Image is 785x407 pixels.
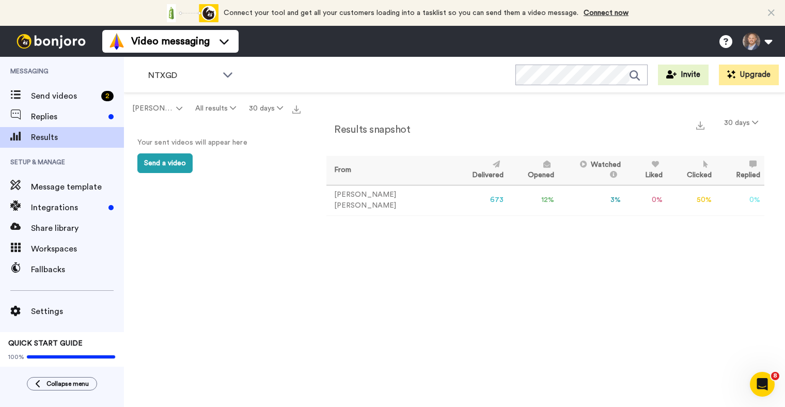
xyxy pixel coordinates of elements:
span: Workspaces [31,243,124,255]
span: QUICK START GUIDE [8,340,83,347]
button: [PERSON_NAME] [126,99,189,118]
a: Connect now [584,9,629,17]
th: Clicked [667,156,716,185]
span: Share library [31,222,124,234]
button: Export all results that match these filters now. [289,101,304,116]
th: Replied [716,156,764,185]
span: Results [31,131,124,144]
span: Collapse menu [46,380,89,388]
span: Message template [31,181,124,193]
th: Watched [558,156,625,185]
div: 2 [101,91,114,101]
span: Send videos [31,90,97,102]
button: Export a summary of each team member’s results that match this filter now. [693,117,708,132]
div: animation [162,4,218,22]
th: Liked [625,156,667,185]
span: [PERSON_NAME] [132,103,174,114]
span: Video messaging [131,34,210,49]
td: 12 % [508,185,558,215]
button: Invite [658,65,709,85]
img: export.svg [696,121,704,130]
button: Collapse menu [27,377,97,390]
th: Opened [508,156,558,185]
td: 0 % [716,185,764,215]
td: 0 % [625,185,667,215]
button: Upgrade [719,65,779,85]
td: 3 % [558,185,625,215]
span: Fallbacks [31,263,124,276]
span: Integrations [31,201,104,214]
span: NTXGD [148,69,217,82]
img: export.svg [292,105,301,114]
span: 100% [8,353,24,361]
th: From [326,156,452,185]
iframe: Intercom live chat [750,372,775,397]
h2: Results snapshot [326,124,410,135]
button: 30 days [718,114,764,132]
button: 30 days [242,99,289,118]
td: 673 [452,185,508,215]
td: 50 % [667,185,716,215]
span: Settings [31,305,124,318]
button: Send a video [137,153,193,173]
img: bj-logo-header-white.svg [12,34,90,49]
th: Delivered [452,156,508,185]
p: Your sent videos will appear here [137,137,292,148]
img: vm-color.svg [108,33,125,50]
span: Replies [31,111,104,123]
span: 8 [771,372,779,380]
span: Connect your tool and get all your customers loading into a tasklist so you can send them a video... [224,9,578,17]
td: [PERSON_NAME] [PERSON_NAME] [326,185,452,215]
button: All results [189,99,243,118]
